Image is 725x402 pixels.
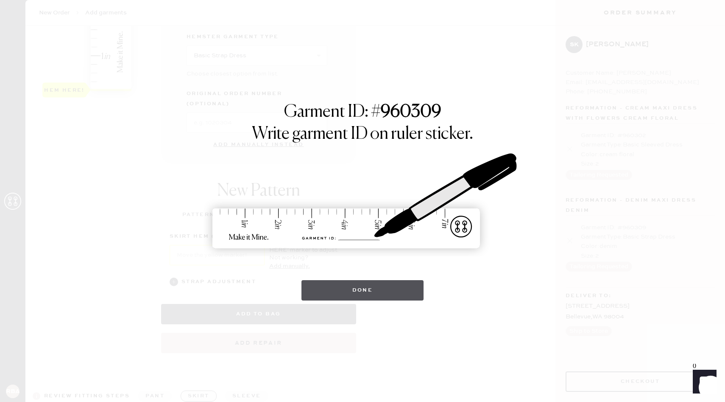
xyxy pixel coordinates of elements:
[685,364,721,400] iframe: Front Chat
[381,104,441,121] strong: 960309
[284,102,441,124] h1: Garment ID: #
[301,280,424,301] button: Done
[204,132,521,272] img: ruler-sticker-sharpie.svg
[252,124,473,144] h1: Write garment ID on ruler sticker.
